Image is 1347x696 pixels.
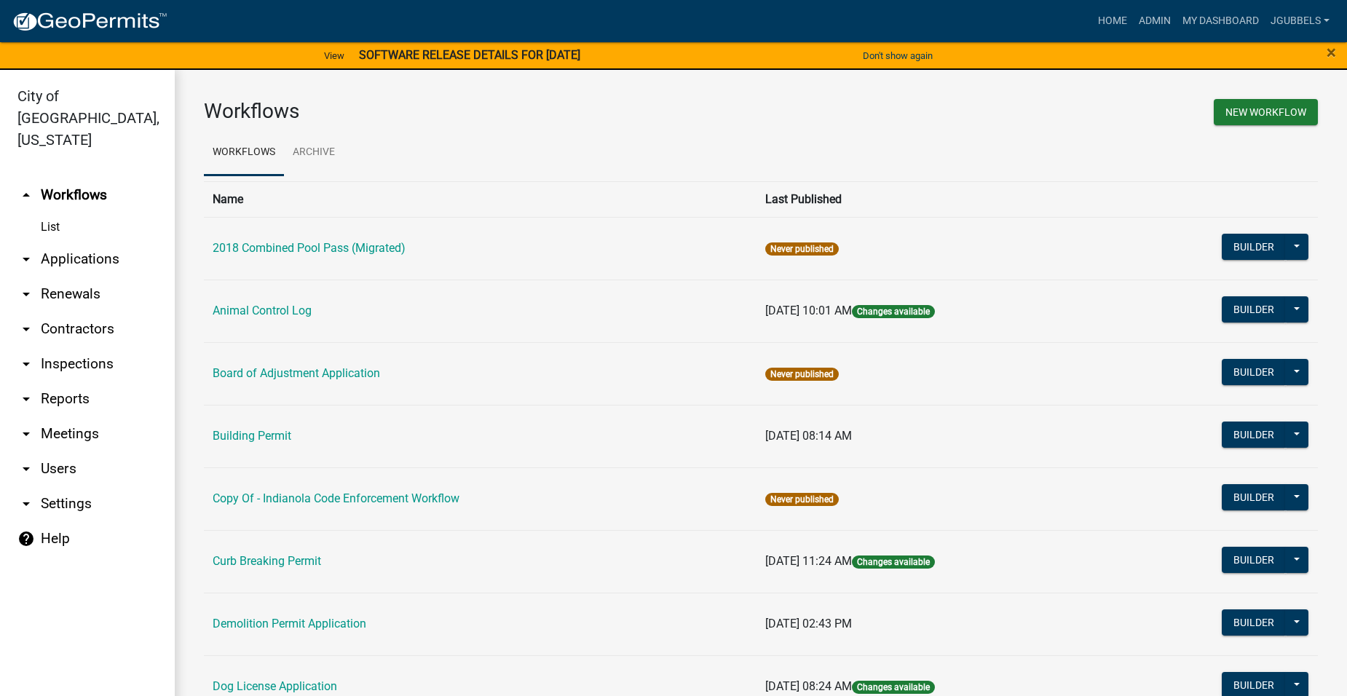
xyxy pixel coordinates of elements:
i: arrow_drop_down [17,355,35,373]
span: [DATE] 02:43 PM [765,617,852,630]
a: Copy Of - Indianola Code Enforcement Workflow [213,491,459,505]
a: View [318,44,350,68]
a: My Dashboard [1177,7,1265,35]
span: Changes available [852,555,935,569]
a: Workflows [204,130,284,176]
th: Last Published [757,181,1115,217]
span: Never published [765,368,839,381]
strong: SOFTWARE RELEASE DETAILS FOR [DATE] [359,48,580,62]
span: [DATE] 08:14 AM [765,429,852,443]
h3: Workflows [204,99,750,124]
span: [DATE] 11:24 AM [765,554,852,568]
button: Builder [1222,296,1286,323]
i: arrow_drop_down [17,285,35,303]
button: Don't show again [857,44,939,68]
button: Builder [1222,547,1286,573]
i: arrow_drop_down [17,495,35,513]
i: help [17,530,35,547]
span: Changes available [852,681,935,694]
a: Dog License Application [213,679,337,693]
i: arrow_drop_down [17,425,35,443]
i: arrow_drop_up [17,186,35,204]
span: [DATE] 10:01 AM [765,304,852,317]
button: Close [1327,44,1336,61]
span: [DATE] 08:24 AM [765,679,852,693]
i: arrow_drop_down [17,250,35,268]
button: Builder [1222,234,1286,260]
span: Never published [765,493,839,506]
button: Builder [1222,484,1286,510]
a: Animal Control Log [213,304,312,317]
span: × [1327,42,1336,63]
i: arrow_drop_down [17,390,35,408]
a: Demolition Permit Application [213,617,366,630]
button: Builder [1222,609,1286,636]
span: Never published [765,242,839,256]
a: Admin [1133,7,1177,35]
i: arrow_drop_down [17,460,35,478]
a: 2018 Combined Pool Pass (Migrated) [213,241,406,255]
a: jgubbels [1265,7,1335,35]
button: Builder [1222,422,1286,448]
button: Builder [1222,359,1286,385]
a: Building Permit [213,429,291,443]
th: Name [204,181,757,217]
a: Home [1092,7,1133,35]
span: Changes available [852,305,935,318]
a: Archive [284,130,344,176]
button: New Workflow [1214,99,1318,125]
a: Board of Adjustment Application [213,366,380,380]
i: arrow_drop_down [17,320,35,338]
a: Curb Breaking Permit [213,554,321,568]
